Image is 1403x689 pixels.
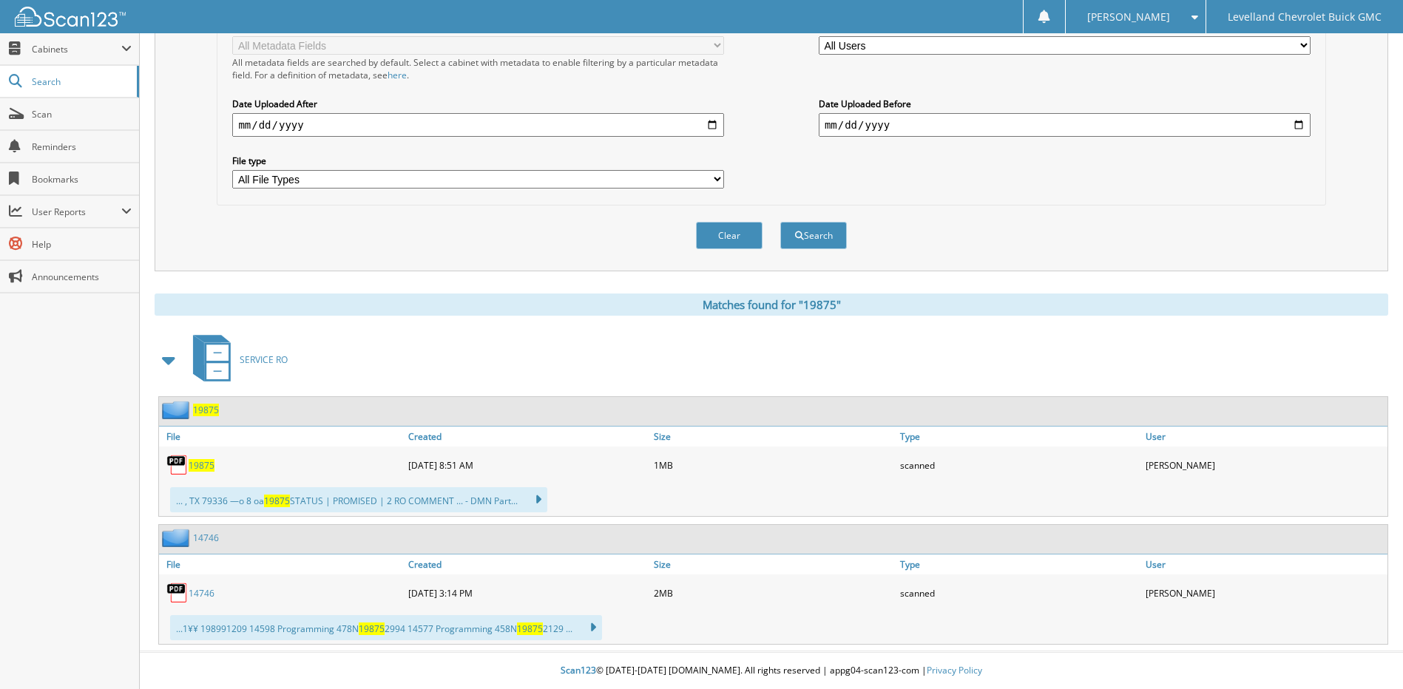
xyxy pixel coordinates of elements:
[780,222,847,249] button: Search
[32,43,121,55] span: Cabinets
[232,98,724,110] label: Date Uploaded After
[896,450,1142,480] div: scanned
[232,155,724,167] label: File type
[240,353,288,366] span: SERVICE RO
[32,108,132,121] span: Scan
[193,404,219,416] a: 19875
[155,293,1388,316] div: Matches found for "19875"
[405,578,650,608] div: [DATE] 3:14 PM
[405,427,650,447] a: Created
[189,587,214,600] a: 14746
[170,487,547,512] div: ... , TX 79336 —o 8 oa STATUS | PROMISED | 2 RO COMMENT ... - DMN Part...
[1142,554,1387,574] a: User
[264,495,290,507] span: 19875
[650,578,896,608] div: 2MB
[819,113,1311,137] input: end
[388,69,407,81] a: here
[1142,450,1387,480] div: [PERSON_NAME]
[405,450,650,480] div: [DATE] 8:51 AM
[166,582,189,604] img: PDF.png
[193,532,219,544] a: 14746
[1142,427,1387,447] a: User
[359,622,385,635] span: 19875
[1228,13,1382,21] span: Levelland Chevrolet Buick GMC
[232,113,724,137] input: start
[32,238,132,251] span: Help
[696,222,763,249] button: Clear
[650,450,896,480] div: 1MB
[896,427,1142,447] a: Type
[32,173,132,186] span: Bookmarks
[159,554,405,574] a: File
[232,56,724,81] div: All metadata fields are searched by default. Select a cabinet with metadata to enable filtering b...
[140,653,1403,689] div: © [DATE]-[DATE] [DOMAIN_NAME]. All rights reserved | appg04-scan123-com |
[896,554,1142,574] a: Type
[819,98,1311,110] label: Date Uploaded Before
[561,664,596,676] span: Scan123
[32,140,132,153] span: Reminders
[189,459,214,472] a: 19875
[650,427,896,447] a: Size
[896,578,1142,608] div: scanned
[32,206,121,218] span: User Reports
[159,427,405,447] a: File
[927,664,982,676] a: Privacy Policy
[1329,618,1403,689] iframe: Chat Widget
[405,554,650,574] a: Created
[15,7,126,27] img: scan123-logo-white.svg
[166,454,189,476] img: PDF.png
[517,622,543,635] span: 19875
[1087,13,1170,21] span: [PERSON_NAME]
[162,401,193,419] img: folder2.png
[170,615,602,640] div: ...1¥¥ 198991209 14598 Programming 478N 2994 14577 Programming 458N 2129 ...
[650,554,896,574] a: Size
[1142,578,1387,608] div: [PERSON_NAME]
[32,271,132,283] span: Announcements
[32,75,129,88] span: Search
[184,330,288,389] a: SERVICE RO
[162,529,193,547] img: folder2.png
